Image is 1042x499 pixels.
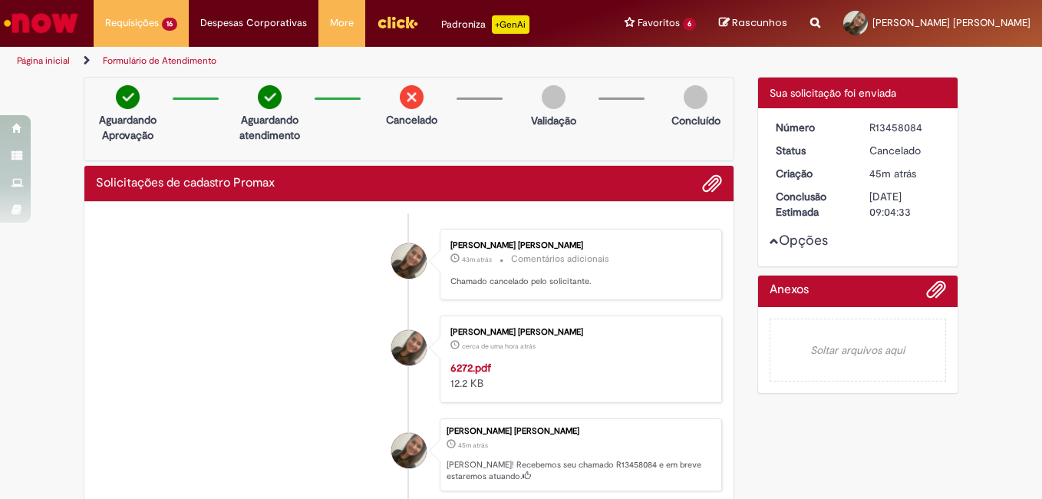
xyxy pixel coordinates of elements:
[869,167,916,180] time: 28/08/2025 14:04:25
[450,361,491,375] a: 6272.pdf
[638,15,680,31] span: Favoritos
[869,166,941,181] div: 28/08/2025 14:04:25
[702,173,722,193] button: Adicionar anexos
[719,16,787,31] a: Rascunhos
[386,112,437,127] p: Cancelado
[770,86,896,100] span: Sua solicitação foi enviada
[872,16,1030,29] span: [PERSON_NAME] [PERSON_NAME]
[462,342,536,351] span: cerca de uma hora atrás
[770,283,809,297] h2: Anexos
[531,113,576,128] p: Validação
[764,189,859,220] dt: Conclusão Estimada
[96,418,722,492] li: Francielle Muniz Alexandre
[447,459,714,483] p: [PERSON_NAME]! Recebemos seu chamado R13458084 e em breve estaremos atuando.
[492,15,529,34] p: +GenAi
[391,330,427,365] div: Francielle Muniz Alexandre
[450,328,706,337] div: [PERSON_NAME] [PERSON_NAME]
[17,55,70,67] a: Página inicial
[447,427,714,436] div: [PERSON_NAME] [PERSON_NAME]
[200,15,307,31] span: Despesas Corporativas
[162,18,177,31] span: 16
[671,113,720,128] p: Concluído
[458,441,488,450] time: 28/08/2025 14:04:25
[764,166,859,181] dt: Criação
[258,85,282,109] img: check-circle-green.png
[91,112,165,143] p: Aguardando Aprovação
[116,85,140,109] img: check-circle-green.png
[450,276,706,288] p: Chamado cancelado pelo solicitante.
[869,120,941,135] div: R13458084
[462,255,492,264] span: 43m atrás
[377,11,418,34] img: click_logo_yellow_360x200.png
[391,243,427,279] div: Francielle Muniz Alexandre
[511,253,609,266] small: Comentários adicionais
[869,167,916,180] span: 45m atrás
[458,441,488,450] span: 45m atrás
[542,85,566,109] img: img-circle-grey.png
[105,15,159,31] span: Requisições
[232,112,307,143] p: Aguardando atendimento
[441,15,529,34] div: Padroniza
[683,18,696,31] span: 6
[450,241,706,250] div: [PERSON_NAME] [PERSON_NAME]
[391,433,427,468] div: Francielle Muniz Alexandre
[869,189,941,220] div: [DATE] 09:04:33
[732,15,787,30] span: Rascunhos
[12,47,683,75] ul: Trilhas de página
[764,143,859,158] dt: Status
[764,120,859,135] dt: Número
[96,177,275,190] h2: Solicitações de cadastro Promax Histórico de tíquete
[330,15,354,31] span: More
[400,85,424,109] img: remove.png
[462,342,536,351] time: 28/08/2025 14:04:21
[926,279,946,307] button: Adicionar anexos
[684,85,707,109] img: img-circle-grey.png
[2,8,81,38] img: ServiceNow
[869,143,941,158] div: Cancelado
[770,319,947,382] em: Soltar arquivos aqui
[462,255,492,264] time: 28/08/2025 14:06:18
[450,360,706,391] div: 12.2 KB
[103,55,216,67] a: Formulário de Atendimento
